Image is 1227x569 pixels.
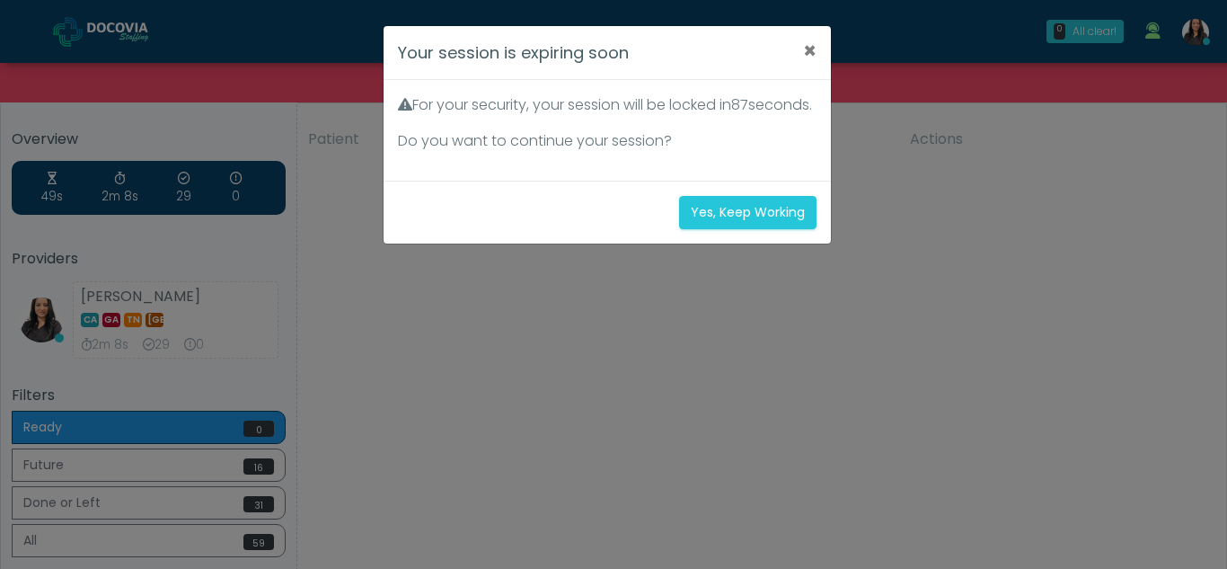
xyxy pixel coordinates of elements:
[789,26,831,76] button: ×
[398,94,817,116] p: For your security, your session will be locked in seconds.
[398,40,629,65] h4: Your session is expiring soon
[679,196,817,229] button: Yes, Keep Working
[398,130,817,152] p: Do you want to continue your session?
[731,94,748,115] span: 87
